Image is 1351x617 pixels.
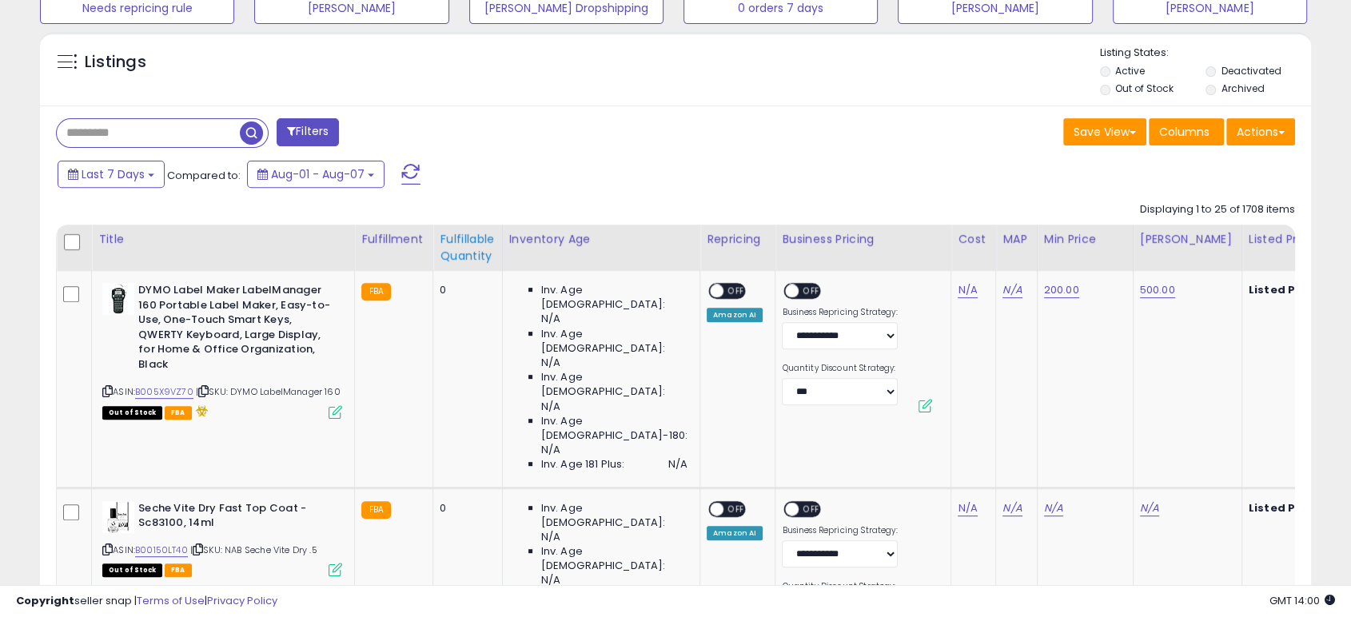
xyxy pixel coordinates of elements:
[707,308,763,322] div: Amazon AI
[541,544,687,573] span: Inv. Age [DEMOGRAPHIC_DATA]:
[138,283,333,376] b: DYMO Label Maker LabelManager 160 Portable Label Maker, Easy-to-Use, One-Touch Smart Keys, QWERTY...
[361,283,391,301] small: FBA
[541,370,687,399] span: Inv. Age [DEMOGRAPHIC_DATA]:
[1249,500,1321,515] b: Listed Price:
[135,543,188,557] a: B00150LT40
[361,231,426,248] div: Fulfillment
[247,161,385,188] button: Aug-01 - Aug-07
[541,501,687,530] span: Inv. Age [DEMOGRAPHIC_DATA]:
[1226,118,1295,145] button: Actions
[102,406,162,420] span: All listings that are currently out of stock and unavailable for purchase on Amazon
[277,118,339,146] button: Filters
[799,502,825,515] span: OFF
[799,285,825,298] span: OFF
[102,283,134,315] img: 41iEYRx-q3L._SL40_.jpg
[1044,500,1063,516] a: N/A
[958,282,977,298] a: N/A
[1100,46,1311,61] p: Listing States:
[1044,282,1079,298] a: 200.00
[541,327,687,356] span: Inv. Age [DEMOGRAPHIC_DATA]:
[723,285,749,298] span: OFF
[102,501,134,533] img: 410pKBFvS9L._SL40_.jpg
[541,457,625,472] span: Inv. Age 181 Plus:
[707,231,768,248] div: Repricing
[1221,82,1265,95] label: Archived
[196,385,341,398] span: | SKU: DYMO LabelManager 160
[165,563,192,577] span: FBA
[102,283,342,417] div: ASIN:
[1115,64,1145,78] label: Active
[782,231,944,248] div: Business Pricing
[82,166,145,182] span: Last 7 Days
[1149,118,1224,145] button: Columns
[1140,202,1295,217] div: Displaying 1 to 25 of 1708 items
[167,168,241,183] span: Compared to:
[192,405,209,416] i: hazardous material
[165,406,192,420] span: FBA
[16,594,277,609] div: seller snap | |
[138,501,333,535] b: Seche Vite Dry Fast Top Coat - Sc83100, 14ml
[102,563,162,577] span: All listings that are currently out of stock and unavailable for purchase on Amazon
[958,231,989,248] div: Cost
[58,161,165,188] button: Last 7 Days
[1002,500,1022,516] a: N/A
[361,501,391,519] small: FBA
[85,51,146,74] h5: Listings
[1063,118,1146,145] button: Save View
[707,526,763,540] div: Amazon AI
[1044,231,1126,248] div: Min Price
[541,414,687,443] span: Inv. Age [DEMOGRAPHIC_DATA]-180:
[782,363,898,374] label: Quantity Discount Strategy:
[16,593,74,608] strong: Copyright
[1115,82,1174,95] label: Out of Stock
[509,231,693,248] div: Inventory Age
[1221,64,1281,78] label: Deactivated
[1140,231,1235,248] div: [PERSON_NAME]
[137,593,205,608] a: Terms of Use
[98,231,348,248] div: Title
[1002,282,1022,298] a: N/A
[440,231,495,265] div: Fulfillable Quantity
[1140,500,1159,516] a: N/A
[782,525,898,536] label: Business Repricing Strategy:
[541,530,560,544] span: N/A
[207,593,277,608] a: Privacy Policy
[1249,282,1321,297] b: Listed Price:
[723,502,749,515] span: OFF
[958,500,977,516] a: N/A
[1140,282,1175,298] a: 500.00
[541,400,560,414] span: N/A
[102,501,342,575] div: ASIN:
[782,307,898,318] label: Business Repricing Strategy:
[541,356,560,370] span: N/A
[541,283,687,312] span: Inv. Age [DEMOGRAPHIC_DATA]:
[440,283,489,297] div: 0
[135,385,193,399] a: B005X9VZ70
[271,166,365,182] span: Aug-01 - Aug-07
[541,312,560,326] span: N/A
[1002,231,1030,248] div: MAP
[668,457,687,472] span: N/A
[1159,124,1210,140] span: Columns
[440,501,489,515] div: 0
[1269,593,1335,608] span: 2025-08-15 14:00 GMT
[190,543,317,556] span: | SKU: NAB Seche Vite Dry .5
[541,443,560,457] span: N/A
